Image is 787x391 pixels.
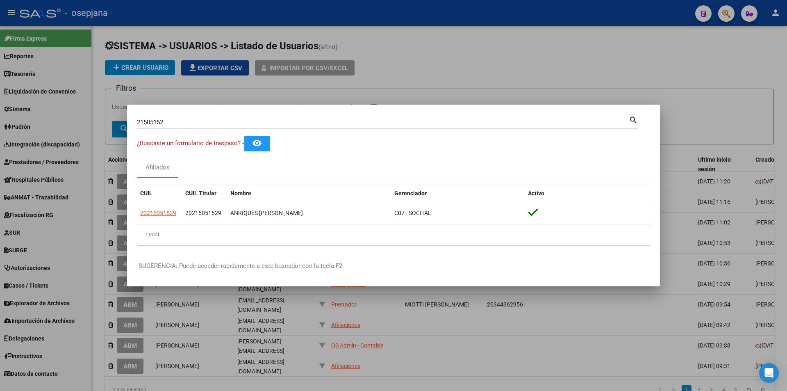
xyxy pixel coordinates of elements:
datatable-header-cell: Nombre [227,185,391,202]
span: ¿Buscaste un formulario de traspaso? - [137,139,244,147]
span: C07 - SOCITAL [394,210,431,216]
mat-icon: search [629,114,638,124]
span: Activo [528,190,544,197]
datatable-header-cell: Activo [525,185,650,202]
span: 20215051529 [140,210,176,216]
datatable-header-cell: CUIL [137,185,182,202]
datatable-header-cell: Gerenciador [391,185,525,202]
span: CUIL Titular [185,190,216,197]
div: ANRIQUES [PERSON_NAME] [230,208,388,218]
span: Nombre [230,190,251,197]
span: Gerenciador [394,190,427,197]
div: Open Intercom Messenger [759,363,779,383]
p: -SUGERENCIA: Puede acceder rapidamente a este buscador con la tecla F2- [137,261,650,271]
span: CUIL [140,190,152,197]
span: 20215051529 [185,210,221,216]
div: Afiliados [146,163,170,172]
div: 1 total [137,224,650,245]
datatable-header-cell: CUIL Titular [182,185,227,202]
mat-icon: remove_red_eye [252,138,262,148]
